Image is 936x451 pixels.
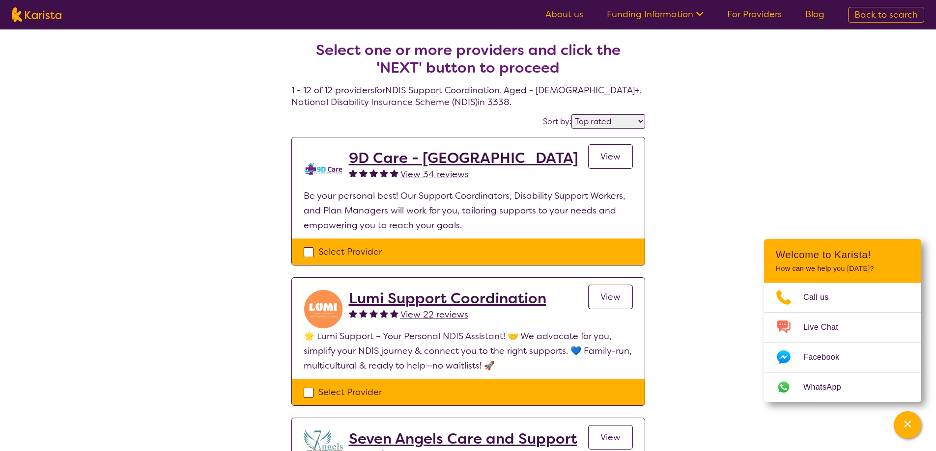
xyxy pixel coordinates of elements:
img: fullstar [359,169,368,177]
img: fullstar [349,309,357,318]
a: Back to search [848,7,924,23]
span: View [600,291,621,303]
span: Live Chat [803,320,850,335]
span: Back to search [854,9,918,21]
h4: 1 - 12 of 12 providers for NDIS Support Coordination , Aged - [DEMOGRAPHIC_DATA]+ , National Disa... [291,18,645,108]
img: fullstar [369,309,378,318]
a: View [588,285,633,309]
button: Channel Menu [894,411,921,439]
a: About us [545,8,583,20]
p: 🌟 Lumi Support – Your Personal NDIS Assistant! 🤝 We advocate for you, simplify your NDIS journey ... [304,329,633,373]
a: For Providers [727,8,782,20]
img: fullstar [390,169,398,177]
h2: Welcome to Karista! [776,249,909,261]
p: How can we help you [DATE]? [776,265,909,273]
a: View 34 reviews [400,167,469,182]
a: Blog [805,8,824,20]
span: View 22 reviews [400,309,468,320]
img: fullstar [369,169,378,177]
img: fullstar [380,169,388,177]
img: zklkmrpc7cqrnhnbeqm0.png [304,149,343,188]
div: Channel Menu [764,239,921,402]
span: Facebook [803,350,851,365]
a: Funding Information [607,8,704,20]
a: View 22 reviews [400,307,468,322]
a: Lumi Support Coordination [349,290,546,307]
ul: Choose channel [764,283,921,402]
span: View [600,431,621,443]
a: View [588,425,633,450]
img: rybwu2dtdo40a3tyd2no.jpg [304,290,343,329]
span: View [600,151,621,162]
a: Web link opens in a new tab. [764,372,921,402]
span: WhatsApp [803,380,853,395]
a: View [588,144,633,169]
img: fullstar [380,309,388,318]
a: 9D Care - [GEOGRAPHIC_DATA] [349,149,578,167]
p: Be your personal best! Our Support Coordinators, Disability Support Workers, and Plan Managers wi... [304,188,633,233]
img: fullstar [359,309,368,318]
img: fullstar [390,309,398,318]
label: Sort by: [543,116,571,127]
span: View 34 reviews [400,168,469,180]
span: Call us [803,290,841,305]
img: Karista logo [12,7,61,22]
h2: Select one or more providers and click the 'NEXT' button to proceed [303,41,633,77]
img: fullstar [349,169,357,177]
